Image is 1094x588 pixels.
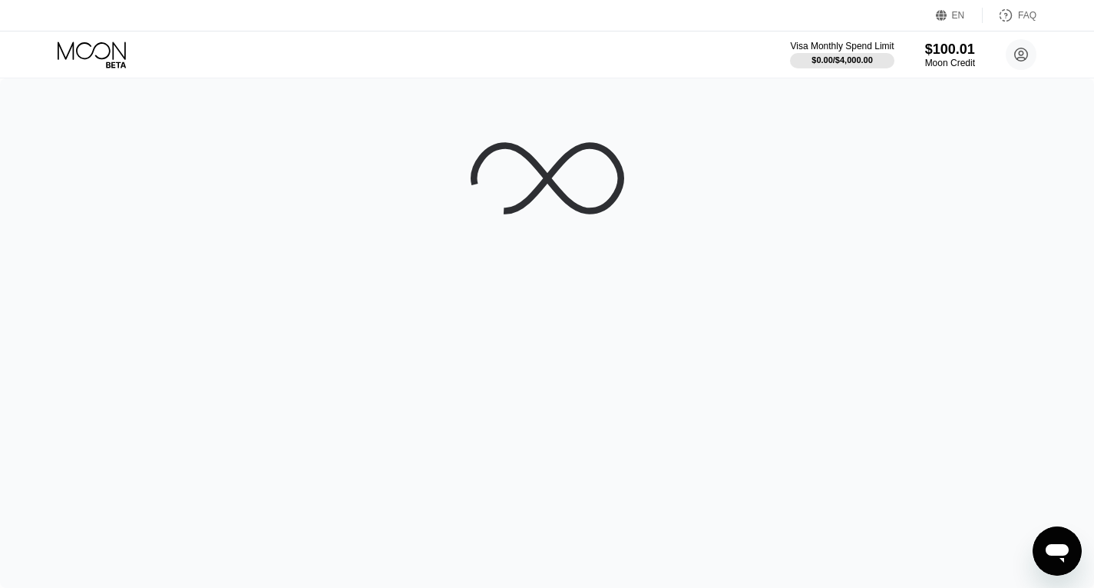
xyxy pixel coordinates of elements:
[925,58,975,68] div: Moon Credit
[1033,527,1082,576] iframe: Button to launch messaging window
[811,55,873,65] div: $0.00 / $4,000.00
[952,10,965,21] div: EN
[790,41,894,68] div: Visa Monthly Spend Limit$0.00/$4,000.00
[983,8,1036,23] div: FAQ
[925,42,975,68] div: $100.01Moon Credit
[925,42,975,58] div: $100.01
[790,41,894,51] div: Visa Monthly Spend Limit
[1018,10,1036,21] div: FAQ
[936,8,983,23] div: EN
